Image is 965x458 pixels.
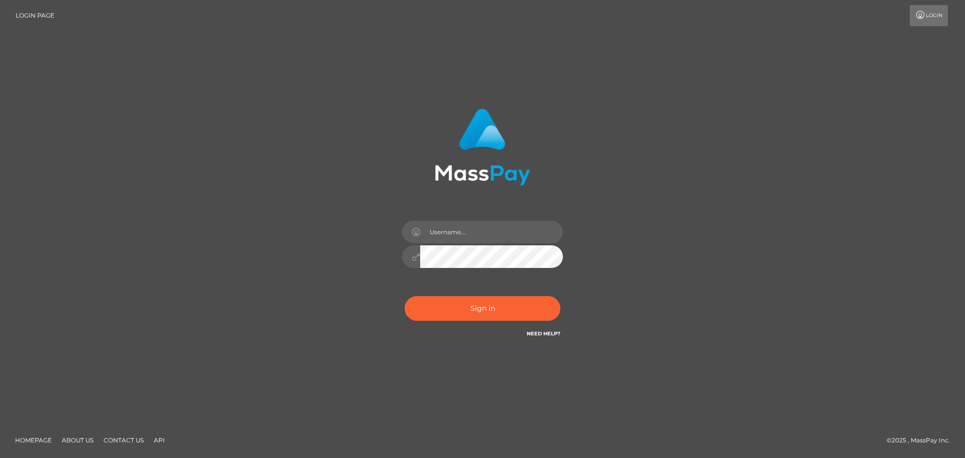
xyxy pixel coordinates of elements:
a: Login Page [16,5,54,26]
div: © 2025 , MassPay Inc. [887,435,957,446]
a: Contact Us [100,432,148,448]
a: Login [910,5,948,26]
a: API [150,432,169,448]
a: About Us [58,432,98,448]
img: MassPay Login [435,109,530,186]
button: Sign in [405,296,560,321]
a: Need Help? [527,330,560,337]
a: Homepage [11,432,56,448]
input: Username... [420,221,563,243]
